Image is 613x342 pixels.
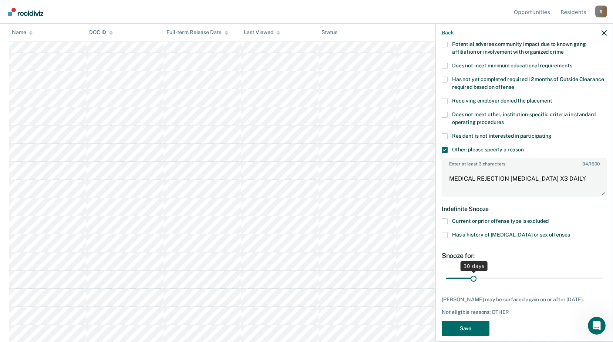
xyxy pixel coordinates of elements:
span: Does not meet minimum educational requirements [452,63,572,68]
textarea: MEDICAL REJECTION [MEDICAL_DATA] X3 DAILY [442,168,606,196]
div: Name [12,30,33,36]
iframe: Intercom live chat [588,317,606,335]
span: Has a history of [MEDICAL_DATA] or sex offenses [452,232,570,238]
img: Recidiviz [8,8,43,16]
span: 34 [582,161,588,167]
div: Last Viewed [244,30,280,36]
button: Profile dropdown button [595,6,607,17]
label: Enter at least 3 characters [442,158,606,167]
span: Has not yet completed required 12 months of Outside Clearance required based on offense [452,76,604,90]
button: Back [442,30,454,36]
span: Other: please specify a reason [452,147,524,152]
div: Not eligible reasons: OTHER [442,309,607,315]
div: S [595,6,607,17]
div: Indefinite Snooze [442,199,607,218]
span: Does not meet other, institution-specific criteria in standard operating procedures [452,111,596,125]
span: Resident is not interested in participating [452,133,552,139]
div: Snooze for: [442,252,607,260]
span: Current or prior offense type is excluded [452,218,549,224]
div: DOC ID [89,30,113,36]
button: Save [442,321,489,336]
div: [PERSON_NAME] may be surfaced again on or after [DATE]. [442,296,607,303]
span: Receiving employer denied the placement [452,98,552,104]
div: 30 days [461,261,488,271]
div: Full-term Release Date [166,30,228,36]
span: / 1600 [582,161,599,167]
div: Status [321,30,337,36]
